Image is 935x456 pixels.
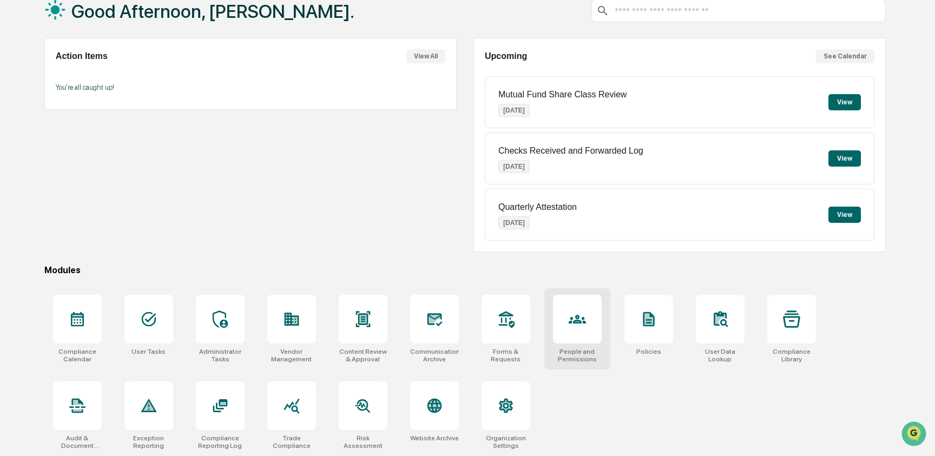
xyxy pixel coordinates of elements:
[56,83,445,91] p: You're all caught up!
[76,183,131,191] a: Powered byPylon
[696,348,745,363] div: User Data Lookup
[828,207,861,223] button: View
[767,348,816,363] div: Compliance Library
[89,136,134,147] span: Attestations
[498,160,530,173] p: [DATE]
[828,94,861,110] button: View
[22,157,68,168] span: Data Lookup
[11,83,30,102] img: 1746055101610-c473b297-6a78-478c-a979-82029cc54cd1
[636,348,661,355] div: Policies
[11,158,19,167] div: 🔎
[482,434,530,450] div: Organization Settings
[56,51,108,61] h2: Action Items
[553,348,602,363] div: People and Permissions
[108,183,131,191] span: Pylon
[498,146,643,156] p: Checks Received and Forwarded Log
[267,348,316,363] div: Vendor Management
[71,1,354,22] h1: Good Afternoon, [PERSON_NAME].
[267,434,316,450] div: Trade Compliance
[482,348,530,363] div: Forms & Requests
[498,104,530,117] p: [DATE]
[184,86,197,99] button: Start new chat
[74,132,139,151] a: 🗄️Attestations
[53,434,102,450] div: Audit & Document Logs
[828,150,861,167] button: View
[131,348,166,355] div: User Tasks
[410,434,459,442] div: Website Archive
[11,23,197,40] p: How can we help?
[78,137,87,146] div: 🗄️
[498,216,530,229] p: [DATE]
[196,348,245,363] div: Administrator Tasks
[53,348,102,363] div: Compliance Calendar
[410,348,459,363] div: Communications Archive
[37,83,177,94] div: Start new chat
[339,434,387,450] div: Risk Assessment
[498,202,577,212] p: Quarterly Attestation
[6,132,74,151] a: 🖐️Preclearance
[6,153,73,172] a: 🔎Data Lookup
[406,49,445,63] button: View All
[44,265,886,275] div: Modules
[124,434,173,450] div: Exception Reporting
[37,94,137,102] div: We're available if you need us!
[900,420,930,450] iframe: Open customer support
[816,49,874,63] button: See Calendar
[11,137,19,146] div: 🖐️
[485,51,527,61] h2: Upcoming
[22,136,70,147] span: Preclearance
[196,434,245,450] div: Compliance Reporting Log
[339,348,387,363] div: Content Review & Approval
[498,90,627,100] p: Mutual Fund Share Class Review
